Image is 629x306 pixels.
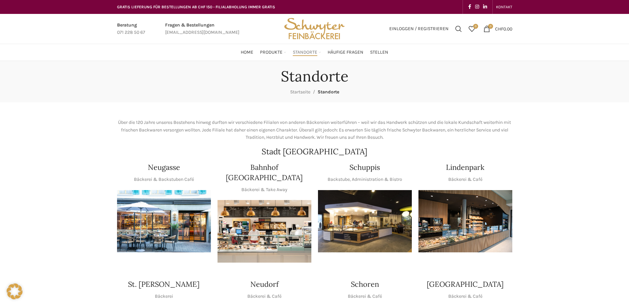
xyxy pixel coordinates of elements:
span: Stellen [370,49,388,56]
a: Stellen [370,46,388,59]
h2: Stadt [GEOGRAPHIC_DATA] [117,148,512,156]
img: Neugasse [117,190,211,253]
span: Standorte [293,49,317,56]
h4: Neudorf [250,279,279,289]
a: 0 [465,22,478,35]
a: Linkedin social link [481,2,489,12]
div: Secondary navigation [493,0,516,14]
a: Facebook social link [466,2,473,12]
h4: Schuppis [349,162,380,173]
h4: Bahnhof [GEOGRAPHIC_DATA] [218,162,311,183]
p: Backstube, Administration & Bistro [328,176,402,183]
p: Bäckerei & Take Away [241,186,287,193]
h1: Standorte [281,68,348,85]
p: Bäckerei & Café [448,293,482,300]
p: Bäckerei & Backstuben Café [134,176,194,183]
a: Home [241,46,253,59]
span: 0 [473,24,478,29]
a: KONTAKT [496,0,512,14]
div: 1 / 1 [218,200,311,263]
div: 1 / 1 [318,190,412,253]
a: 0 CHF0.00 [480,22,516,35]
h4: Schoren [351,279,379,289]
span: Häufige Fragen [328,49,363,56]
p: Über die 120 Jahre unseres Bestehens hinweg durften wir verschiedene Filialen von anderen Bäckere... [117,119,512,141]
span: Produkte [260,49,283,56]
p: Bäckerei [155,293,173,300]
span: Home [241,49,253,56]
span: 0 [488,24,493,29]
span: CHF [495,26,503,31]
h4: Neugasse [148,162,180,173]
div: Main navigation [114,46,516,59]
img: Bäckerei Schwyter [282,14,347,44]
p: Bäckerei & Café [448,176,482,183]
div: 1 / 1 [117,190,211,253]
a: Infobox link [165,22,239,36]
a: Einloggen / Registrieren [386,22,452,35]
a: Häufige Fragen [328,46,363,59]
img: 017-e1571925257345 [418,190,512,253]
span: GRATIS LIEFERUNG FÜR BESTELLUNGEN AB CHF 150 - FILIALABHOLUNG IMMER GRATIS [117,5,275,9]
h4: Lindenpark [446,162,484,173]
p: Bäckerei & Café [348,293,382,300]
img: Bahnhof St. Gallen [218,200,311,263]
span: Standorte [318,89,339,95]
span: KONTAKT [496,5,512,9]
a: Site logo [282,25,347,31]
div: 1 / 1 [418,190,512,253]
a: Startseite [290,89,310,95]
a: Instagram social link [473,2,481,12]
span: Einloggen / Registrieren [389,26,449,31]
div: Meine Wunschliste [465,22,478,35]
img: 150130-Schwyter-013 [318,190,412,253]
a: Suchen [452,22,465,35]
bdi: 0.00 [495,26,512,31]
h4: St. [PERSON_NAME] [128,279,200,289]
a: Infobox link [117,22,145,36]
a: Standorte [293,46,321,59]
a: Produkte [260,46,286,59]
p: Bäckerei & Café [247,293,282,300]
h4: [GEOGRAPHIC_DATA] [427,279,504,289]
